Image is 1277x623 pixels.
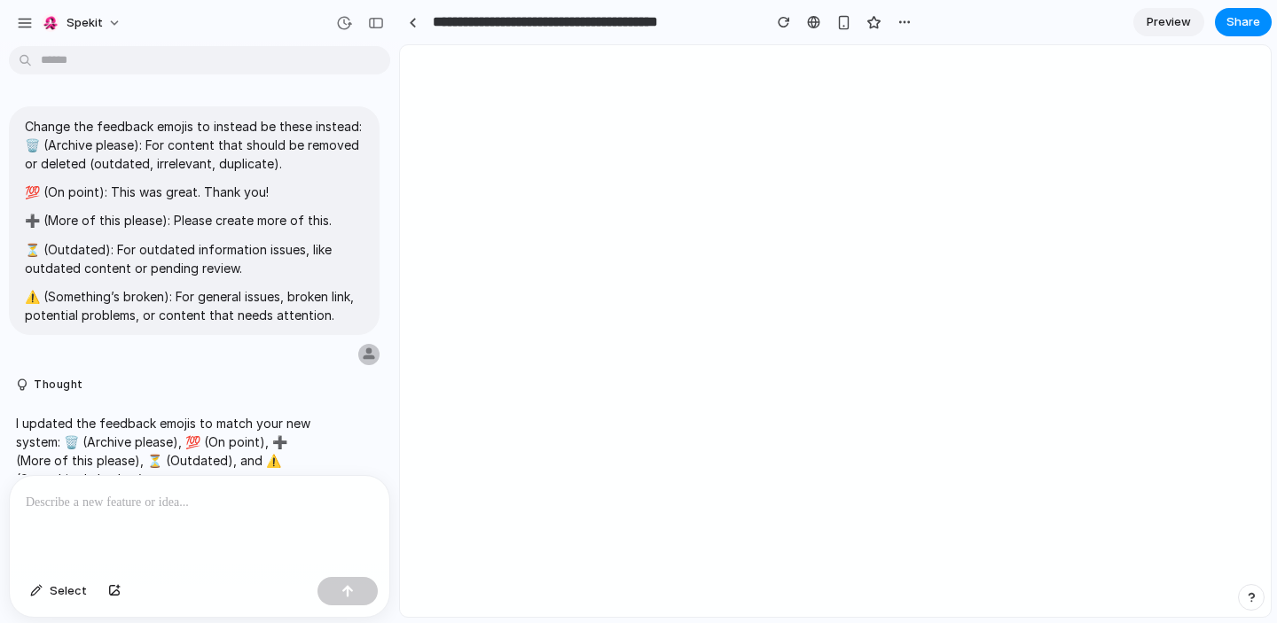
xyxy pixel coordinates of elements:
span: Preview [1147,13,1191,31]
p: ⚠️ (Something’s broken): For general issues, broken link, potential problems, or content that nee... [25,287,364,324]
p: ⏳ (Outdated): For outdated information issues, like outdated content or pending review. [25,240,364,277]
button: Share [1215,8,1272,36]
p: I updated the feedback emojis to match your new system: 🗑️ (Archive please), 💯 (On point), ➕ (Mor... [16,414,312,488]
p: Change the feedback emojis to instead be these instead: 🗑️ (Archive please): For content that sho... [25,117,364,173]
a: Preview [1133,8,1204,36]
p: ➕ (More of this please): Please create more of this. [25,211,364,230]
button: Spekit [35,9,130,37]
button: Select [21,577,96,605]
span: Select [50,582,87,600]
span: Share [1226,13,1260,31]
p: 💯 (On point): This was great. Thank you! [25,183,364,201]
span: Spekit [67,14,103,32]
